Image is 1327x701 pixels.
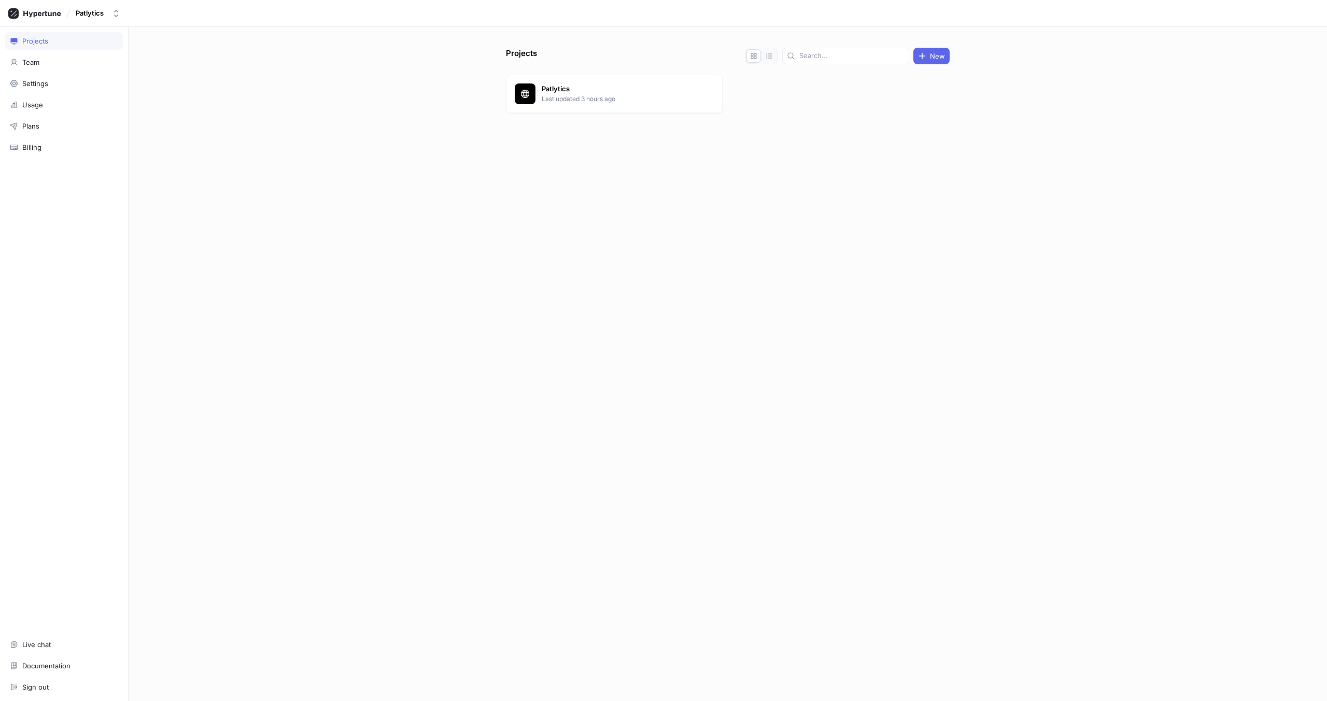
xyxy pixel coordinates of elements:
[542,84,692,94] p: Patlytics
[22,122,39,130] div: Plans
[5,96,123,114] a: Usage
[5,53,123,71] a: Team
[5,75,123,92] a: Settings
[22,101,43,109] div: Usage
[5,138,123,156] a: Billing
[5,117,123,135] a: Plans
[22,79,48,88] div: Settings
[506,48,537,64] p: Projects
[799,51,905,61] input: Search...
[913,48,950,64] button: New
[542,94,692,104] p: Last updated 3 hours ago
[930,53,945,59] span: New
[22,58,39,66] div: Team
[22,640,51,649] div: Live chat
[22,662,70,670] div: Documentation
[76,9,104,18] div: Patlytics
[5,32,123,50] a: Projects
[5,657,123,675] a: Documentation
[22,37,48,45] div: Projects
[22,683,49,691] div: Sign out
[22,143,41,151] div: Billing
[72,5,124,22] button: Patlytics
